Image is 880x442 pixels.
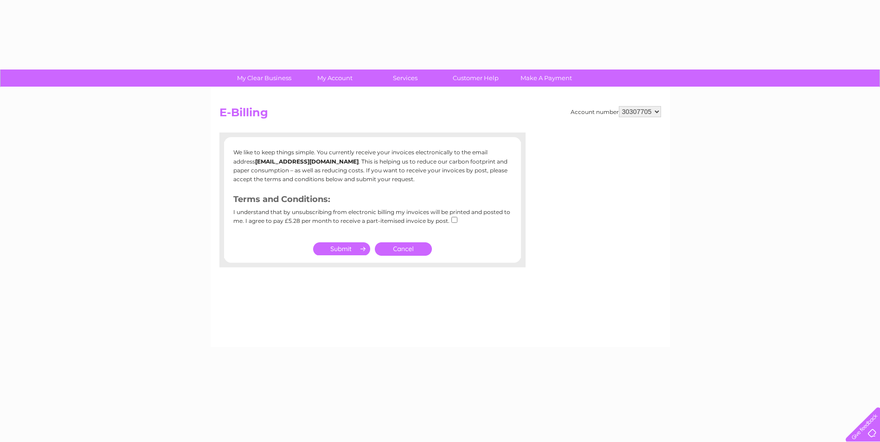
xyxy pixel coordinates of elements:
[255,158,359,165] b: [EMAIL_ADDRESS][DOMAIN_NAME]
[313,242,370,255] input: Submit
[437,69,514,87] a: Customer Help
[571,106,661,117] div: Account number
[233,148,512,183] p: We like to keep things simple. You currently receive your invoices electronically to the email ad...
[375,242,432,256] a: Cancel
[233,209,512,231] div: I understand that by unsubscribing from electronic billing my invoices will be printed and posted...
[219,106,661,124] h2: E-Billing
[508,69,585,87] a: Make A Payment
[233,193,512,209] h3: Terms and Conditions:
[226,69,302,87] a: My Clear Business
[296,69,373,87] a: My Account
[367,69,443,87] a: Services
